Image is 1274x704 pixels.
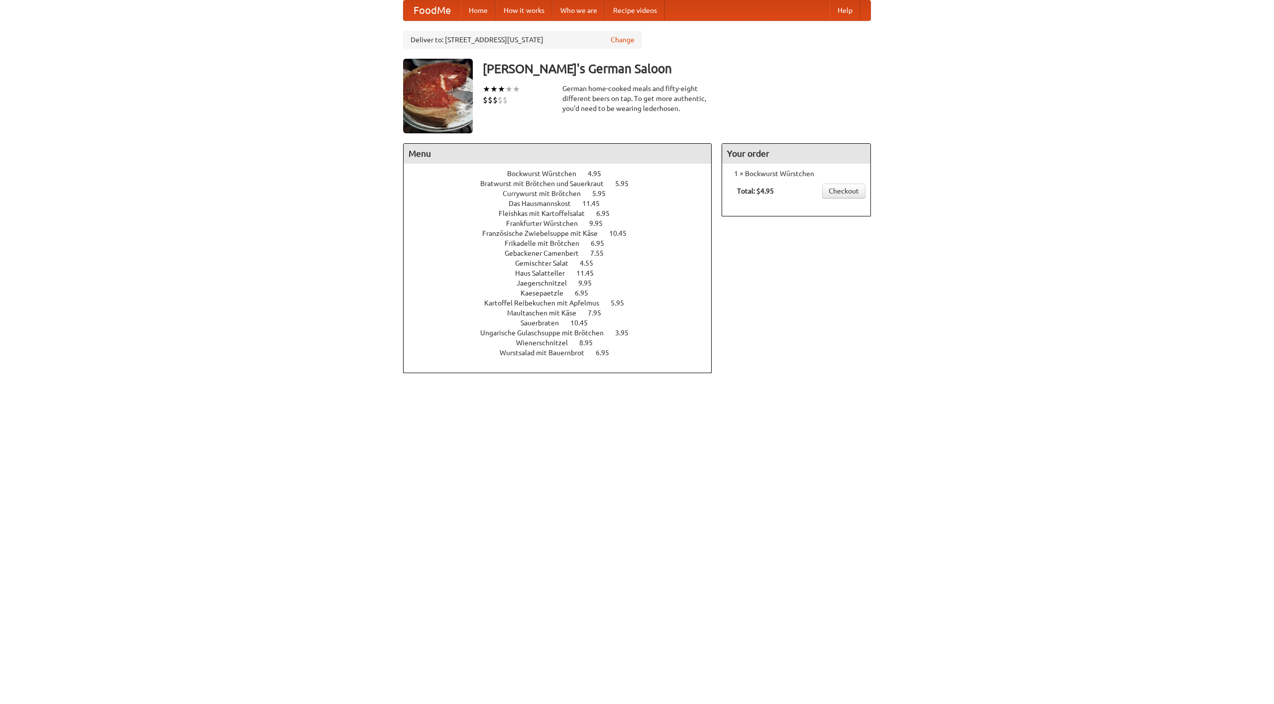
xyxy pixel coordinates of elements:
a: Ungarische Gulaschsuppe mit Brötchen 3.95 [480,329,647,337]
span: 6.95 [596,209,620,217]
span: Frikadelle mit Brötchen [505,239,589,247]
span: 7.55 [590,249,614,257]
span: 4.95 [588,170,611,178]
a: Maultaschen mit Käse 7.95 [507,309,620,317]
a: Kartoffel Reibekuchen mit Apfelmus 5.95 [484,299,642,307]
a: Wurstsalad mit Bauernbrot 6.95 [500,349,628,357]
span: Ungarische Gulaschsuppe mit Brötchen [480,329,614,337]
a: Jaegerschnitzel 9.95 [517,279,610,287]
li: $ [483,95,488,105]
span: Gebackener Camenbert [505,249,589,257]
a: Fleishkas mit Kartoffelsalat 6.95 [499,209,628,217]
li: $ [493,95,498,105]
a: Bratwurst mit Brötchen und Sauerkraut 5.95 [480,180,647,188]
li: $ [503,95,508,105]
img: angular.jpg [403,59,473,133]
a: Gebackener Camenbert 7.55 [505,249,622,257]
span: Wurstsalad mit Bauernbrot [500,349,594,357]
span: 5.95 [592,190,616,198]
a: Das Hausmannskost 11.45 [509,200,618,207]
span: Wienerschnitzel [516,339,578,347]
a: FoodMe [404,0,461,20]
span: Kartoffel Reibekuchen mit Apfelmus [484,299,609,307]
span: Jaegerschnitzel [517,279,577,287]
a: Checkout [822,184,865,199]
a: Change [611,35,635,45]
li: ★ [490,84,498,95]
span: 6.95 [596,349,619,357]
a: Frankfurter Würstchen 9.95 [506,219,621,227]
li: ★ [513,84,520,95]
span: 5.95 [611,299,634,307]
span: 6.95 [575,289,598,297]
a: Who we are [552,0,605,20]
span: 10.45 [609,229,637,237]
a: Französische Zwiebelsuppe mit Käse 10.45 [482,229,645,237]
span: Das Hausmannskost [509,200,581,207]
b: Total: $4.95 [737,187,774,195]
h3: [PERSON_NAME]'s German Saloon [483,59,871,79]
span: Gemischter Salat [515,259,578,267]
span: Bratwurst mit Brötchen und Sauerkraut [480,180,614,188]
span: 5.95 [615,180,638,188]
span: Bockwurst Würstchen [507,170,586,178]
a: How it works [496,0,552,20]
li: 1 × Bockwurst Würstchen [727,169,865,179]
span: 8.95 [579,339,603,347]
h4: Menu [404,144,711,164]
li: ★ [498,84,505,95]
span: Sauerbraten [521,319,569,327]
span: 10.45 [570,319,598,327]
div: German home-cooked meals and fifty-eight different beers on tap. To get more authentic, you'd nee... [562,84,712,113]
span: Maultaschen mit Käse [507,309,586,317]
span: Französische Zwiebelsuppe mit Käse [482,229,608,237]
li: ★ [505,84,513,95]
a: Home [461,0,496,20]
span: 9.95 [589,219,613,227]
span: Kaesepaetzle [521,289,573,297]
span: Fleishkas mit Kartoffelsalat [499,209,595,217]
a: Gemischter Salat 4.55 [515,259,612,267]
a: Haus Salatteller 11.45 [515,269,612,277]
a: Frikadelle mit Brötchen 6.95 [505,239,623,247]
a: Bockwurst Würstchen 4.95 [507,170,620,178]
a: Currywurst mit Brötchen 5.95 [503,190,624,198]
a: Recipe videos [605,0,665,20]
span: Frankfurter Würstchen [506,219,588,227]
span: 4.55 [580,259,603,267]
span: 11.45 [582,200,610,207]
a: Kaesepaetzle 6.95 [521,289,607,297]
span: 7.95 [588,309,611,317]
span: 11.45 [576,269,604,277]
li: $ [488,95,493,105]
div: Deliver to: [STREET_ADDRESS][US_STATE] [403,31,642,49]
span: 6.95 [591,239,614,247]
li: $ [498,95,503,105]
span: 3.95 [615,329,638,337]
span: Currywurst mit Brötchen [503,190,591,198]
a: Sauerbraten 10.45 [521,319,606,327]
a: Help [830,0,860,20]
li: ★ [483,84,490,95]
a: Wienerschnitzel 8.95 [516,339,611,347]
span: Haus Salatteller [515,269,575,277]
span: 9.95 [578,279,602,287]
h4: Your order [722,144,870,164]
